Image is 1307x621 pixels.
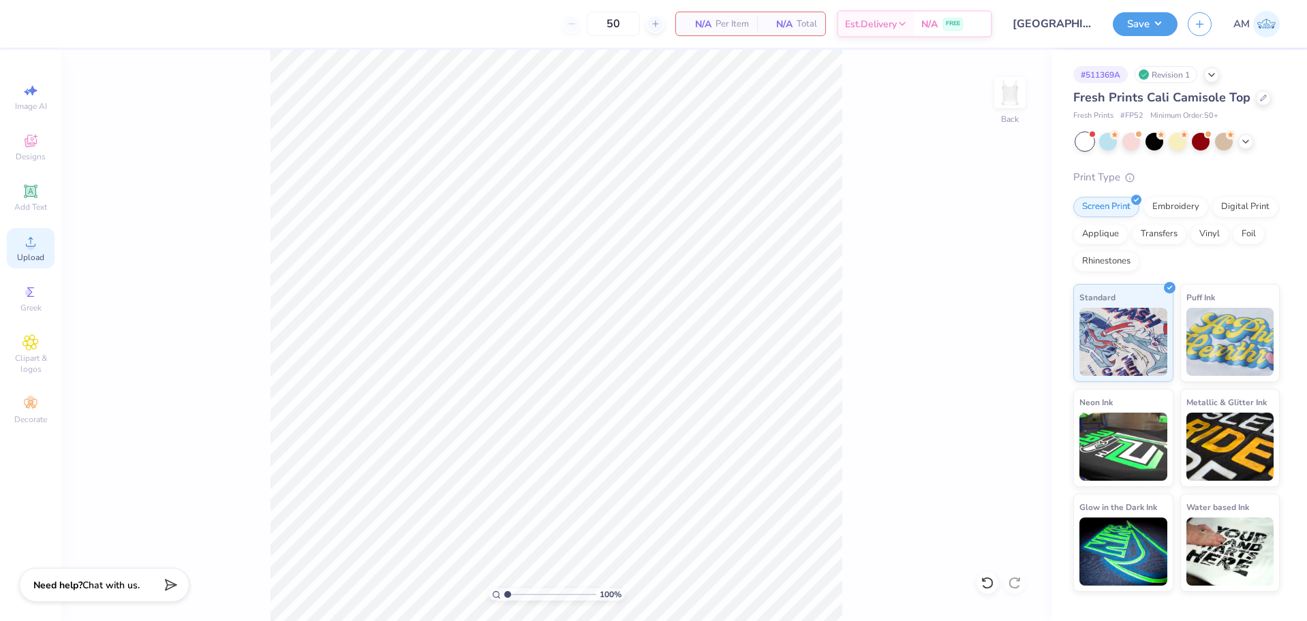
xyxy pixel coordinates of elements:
input: Untitled Design [1002,10,1103,37]
div: Vinyl [1190,224,1229,244]
span: N/A [765,17,793,31]
img: Metallic & Glitter Ink [1186,413,1274,481]
span: Clipart & logos [7,353,55,375]
span: Minimum Order: 50 + [1150,110,1218,122]
span: AM [1233,16,1250,32]
img: Back [996,79,1024,106]
img: Arvi Mikhail Parcero [1253,11,1280,37]
span: Image AI [15,101,47,112]
span: Standard [1079,290,1116,304]
a: AM [1233,11,1280,37]
img: Water based Ink [1186,517,1274,586]
span: Neon Ink [1079,395,1113,409]
div: Revision 1 [1135,66,1197,83]
span: Designs [16,151,46,162]
span: Water based Ink [1186,500,1249,514]
div: Applique [1073,224,1128,244]
span: Est. Delivery [845,17,897,31]
div: Foil [1233,224,1265,244]
span: FREE [946,19,960,29]
span: Per Item [716,17,749,31]
span: 100 % [600,588,621,601]
div: Rhinestones [1073,251,1139,272]
img: Neon Ink [1079,413,1167,481]
span: Glow in the Dark Ink [1079,500,1157,514]
span: # FP52 [1120,110,1143,122]
div: Embroidery [1143,197,1208,217]
span: N/A [684,17,711,31]
img: Glow in the Dark Ink [1079,517,1167,586]
span: Puff Ink [1186,290,1215,304]
button: Save [1113,12,1178,36]
span: Total [797,17,817,31]
div: Print Type [1073,170,1280,185]
div: Back [1001,113,1019,125]
span: Decorate [14,414,47,425]
span: Greek [20,302,42,313]
span: Metallic & Glitter Ink [1186,395,1267,409]
div: Digital Print [1212,197,1278,217]
span: Upload [17,252,44,263]
img: Standard [1079,308,1167,376]
img: Puff Ink [1186,308,1274,376]
div: Transfers [1132,224,1186,244]
div: # 511369A [1073,66,1128,83]
span: Fresh Prints Cali Camisole Top [1073,89,1250,106]
span: N/A [921,17,938,31]
div: Screen Print [1073,197,1139,217]
input: – – [587,12,640,36]
span: Fresh Prints [1073,110,1113,122]
span: Chat with us. [82,579,140,592]
span: Add Text [14,202,47,212]
strong: Need help? [33,579,82,592]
